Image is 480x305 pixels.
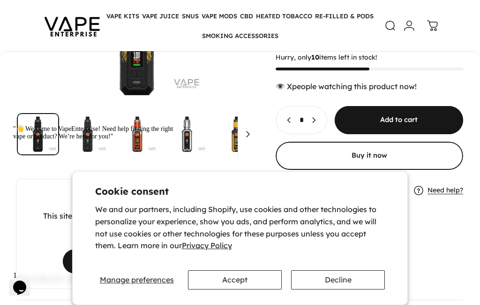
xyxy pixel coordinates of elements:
button: Manage preferences [95,270,179,290]
iframe: chat widget [9,121,178,263]
iframe: chat widget [9,267,39,296]
button: Decline [291,270,385,290]
button: Accept [188,270,282,290]
span: "👋 Welcome to VapeEnterprise! Need help finding the right vape or product? We’re here for you!" [4,4,164,19]
div: "👋 Welcome to VapeEnterprise! Need help finding the right vape or product? We’re here for you!" [4,4,172,19]
a: Privacy Policy [182,241,232,250]
h2: Cookie consent [95,187,385,196]
p: We and our partners, including Shopify, use cookies and other technologies to personalize your ex... [95,204,385,252]
span: Manage preferences [100,275,174,284]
